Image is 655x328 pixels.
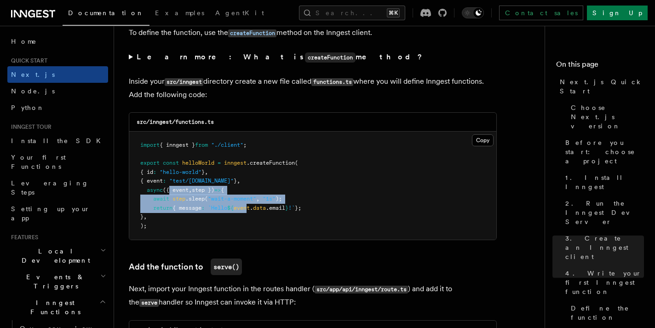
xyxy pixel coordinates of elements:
span: "1s" [263,196,276,202]
summary: Learn more: What iscreateFunctionmethod? [129,51,497,64]
span: Define the function [571,304,644,322]
span: "./client" [211,142,243,148]
code: serve [139,299,159,307]
span: , [237,178,240,184]
span: Before you start: choose a project [565,138,644,166]
span: Setting up your app [11,205,90,222]
button: Copy [472,134,494,146]
span: Events & Triggers [7,272,100,291]
span: { event [140,178,163,184]
span: await [153,196,169,202]
span: } [285,205,288,211]
span: Python [11,104,45,111]
a: Examples [149,3,210,25]
a: Your first Functions [7,149,108,175]
code: createFunction [305,52,356,63]
span: } [201,169,205,175]
a: 4. Write your first Inngest function [562,265,644,300]
span: } [140,213,144,220]
a: Node.js [7,83,108,99]
a: Home [7,33,108,50]
span: Documentation [68,9,144,17]
span: .sleep [185,196,205,202]
a: Python [7,99,108,116]
span: Next.js [11,71,55,78]
p: To define the function, use the method on the Inngest client. [129,26,497,40]
p: Inside your directory create a new file called where you will define Inngest functions. Add the f... [129,75,497,101]
a: Install the SDK [7,132,108,149]
span: ; [243,142,247,148]
span: event [234,205,250,211]
a: Contact sales [499,6,583,20]
a: Next.js [7,66,108,83]
code: functions.ts [311,78,353,86]
span: { [221,187,224,193]
span: Inngest tour [7,123,52,131]
span: }; [295,205,301,211]
span: ( [205,196,208,202]
span: Choose Next.js version [571,103,644,131]
span: step [172,196,185,202]
h4: On this page [556,59,644,74]
span: 2. Run the Inngest Dev Server [565,199,644,226]
span: ${ [227,205,234,211]
span: "wait-a-moment" [208,196,256,202]
span: Local Development [7,247,100,265]
span: 4. Write your first Inngest function [565,269,644,296]
span: { message [172,205,201,211]
a: Choose Next.js version [567,99,644,134]
span: step }) [192,187,214,193]
span: export [140,160,160,166]
span: ({ event [163,187,189,193]
span: "test/[DOMAIN_NAME]" [169,178,234,184]
span: . [250,205,253,211]
span: Inngest Functions [7,298,99,316]
kbd: ⌘K [387,8,400,17]
span: = [218,160,221,166]
code: src/app/api/inngest/route.ts [315,286,408,293]
span: Features [7,234,38,241]
span: 1. Install Inngest [565,173,644,191]
span: ( [295,160,298,166]
span: : [153,169,156,175]
span: "hello-world" [160,169,201,175]
a: 3. Create an Inngest client [562,230,644,265]
a: Define the function [567,300,644,326]
span: , [189,187,192,193]
span: from [195,142,208,148]
span: return [153,205,172,211]
button: Search...⌘K [299,6,405,20]
span: .createFunction [247,160,295,166]
a: 2. Run the Inngest Dev Server [562,195,644,230]
span: import [140,142,160,148]
code: createFunction [228,29,276,37]
span: Node.js [11,87,55,95]
a: Leveraging Steps [7,175,108,201]
span: Quick start [7,57,47,64]
code: src/inngest/functions.ts [137,119,214,125]
a: Add the function toserve() [129,259,242,275]
span: ); [140,223,147,229]
span: : [163,178,166,184]
code: serve() [211,259,242,275]
a: Sign Up [587,6,648,20]
span: Install the SDK [11,137,106,144]
button: Events & Triggers [7,269,108,294]
span: const [163,160,179,166]
code: src/inngest [165,78,203,86]
span: async [147,187,163,193]
span: .email [266,205,285,211]
span: { inngest } [160,142,195,148]
span: , [256,196,259,202]
a: Next.js Quick Start [556,74,644,99]
a: AgentKit [210,3,270,25]
a: Before you start: choose a project [562,134,644,169]
button: Inngest Functions [7,294,108,320]
span: `Hello [208,205,227,211]
a: Setting up your app [7,201,108,226]
a: 1. Install Inngest [562,169,644,195]
span: => [214,187,221,193]
span: } [234,178,237,184]
button: Toggle dark mode [462,7,484,18]
span: , [205,169,208,175]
